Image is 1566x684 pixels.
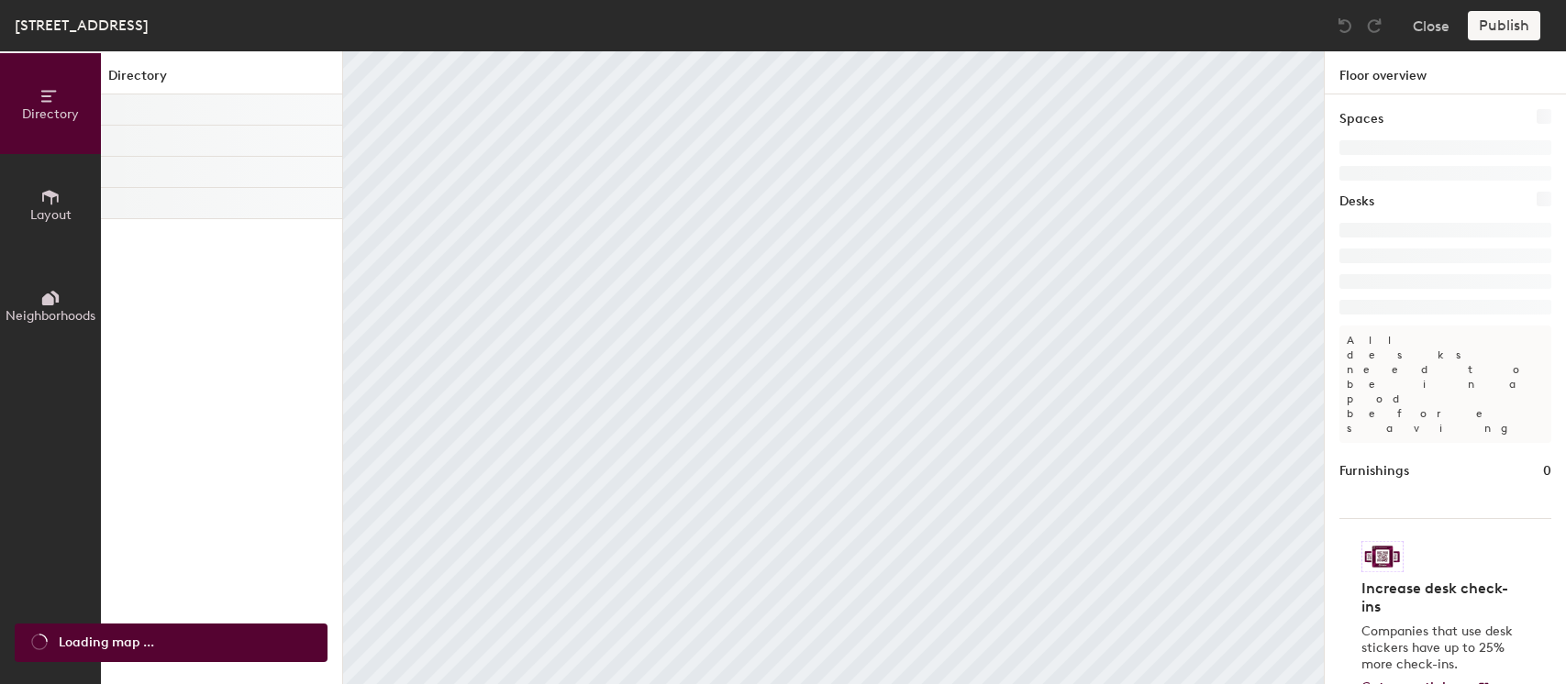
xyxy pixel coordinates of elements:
div: [STREET_ADDRESS] [15,14,149,37]
canvas: Map [343,51,1324,684]
h1: Furnishings [1339,461,1409,481]
img: Undo [1336,17,1354,35]
p: Companies that use desk stickers have up to 25% more check-ins. [1361,623,1518,673]
img: Sticker logo [1361,541,1404,572]
h4: Increase desk check-ins [1361,579,1518,616]
p: All desks need to be in a pod before saving [1339,325,1551,443]
button: Close [1413,11,1449,40]
h1: Floor overview [1325,51,1566,94]
h1: 0 [1543,461,1551,481]
span: Loading map ... [59,633,154,653]
h1: Desks [1339,192,1374,212]
h1: Directory [101,66,342,94]
span: Directory [22,106,79,122]
span: Neighborhoods [6,308,95,324]
span: Layout [30,207,72,223]
h1: Spaces [1339,109,1383,129]
img: Redo [1365,17,1383,35]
